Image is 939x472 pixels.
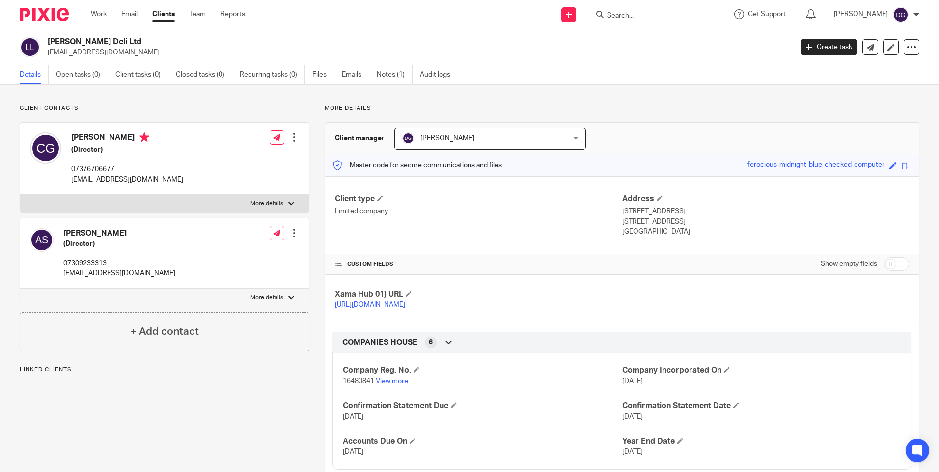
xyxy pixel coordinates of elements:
[622,436,901,446] h4: Year End Date
[115,65,168,84] a: Client tasks (0)
[250,294,283,302] p: More details
[335,261,622,268] h4: CUSTOM FIELDS
[240,65,305,84] a: Recurring tasks (0)
[190,9,206,19] a: Team
[20,37,40,57] img: svg%3E
[376,378,408,385] a: View more
[152,9,175,19] a: Clients
[20,366,309,374] p: Linked clients
[30,228,54,252] img: svg%3E
[335,194,622,204] h4: Client type
[821,259,877,269] label: Show empty fields
[325,105,919,112] p: More details
[342,65,369,84] a: Emails
[56,65,108,84] a: Open tasks (0)
[130,324,199,339] h4: + Add contact
[91,9,107,19] a: Work
[332,160,502,170] p: Master code for secure communications and files
[20,105,309,112] p: Client contacts
[335,301,405,308] a: [URL][DOMAIN_NAME]
[622,366,901,376] h4: Company Incorporated On
[622,207,909,216] p: [STREET_ADDRESS]
[221,9,245,19] a: Reports
[343,378,374,385] span: 16480841
[622,227,909,236] p: [GEOGRAPHIC_DATA]
[63,268,175,278] p: [EMAIL_ADDRESS][DOMAIN_NAME]
[121,9,138,19] a: Email
[748,11,786,18] span: Get Support
[20,65,49,84] a: Details
[343,401,622,411] h4: Confirmation Statement Due
[343,366,622,376] h4: Company Reg. No.
[343,436,622,446] h4: Accounts Due On
[377,65,413,84] a: Notes (1)
[420,135,474,142] span: [PERSON_NAME]
[71,145,183,155] h5: (Director)
[343,413,363,420] span: [DATE]
[622,378,643,385] span: [DATE]
[335,207,622,216] p: Limited company
[63,228,175,238] h4: [PERSON_NAME]
[402,132,414,144] img: svg%3E
[343,448,363,455] span: [DATE]
[312,65,334,84] a: Files
[342,338,417,348] span: COMPANIES HOUSE
[63,239,175,249] h5: (Director)
[834,9,888,19] p: [PERSON_NAME]
[420,65,458,84] a: Audit logs
[622,217,909,227] p: [STREET_ADDRESS]
[622,401,901,411] h4: Confirmation Statement Date
[893,7,909,23] img: svg%3E
[335,133,385,143] h3: Client manager
[622,413,643,420] span: [DATE]
[335,289,622,300] h4: Xama Hub 01) URL
[606,12,694,21] input: Search
[429,338,433,347] span: 6
[71,132,183,145] h4: [PERSON_NAME]
[20,8,69,21] img: Pixie
[250,200,283,208] p: More details
[622,448,643,455] span: [DATE]
[71,175,183,184] p: [EMAIL_ADDRESS][DOMAIN_NAME]
[48,48,786,57] p: [EMAIL_ADDRESS][DOMAIN_NAME]
[747,160,884,171] div: ferocious-midnight-blue-checked-computer
[622,194,909,204] h4: Address
[63,259,175,268] p: 07309233313
[48,37,638,47] h2: [PERSON_NAME] Deli Ltd
[30,132,61,164] img: svg%3E
[801,39,857,55] a: Create task
[71,164,183,174] p: 07376706677
[176,65,232,84] a: Closed tasks (0)
[139,132,149,142] i: Primary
